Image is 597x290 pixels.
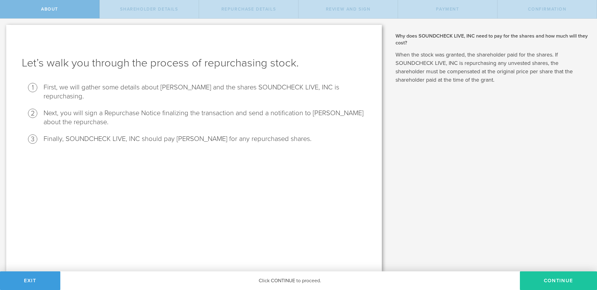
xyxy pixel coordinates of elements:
li: First, we will gather some details about [PERSON_NAME] and the shares SOUNDCHECK LIVE, INC is rep... [44,83,366,101]
li: Next, you will sign a Repurchase Notice finalizing the transaction and send a notification to [PE... [44,109,366,127]
span: Repurchase Details [221,7,276,12]
span: About [41,7,58,12]
h1: Let’s walk you through the process of repurchasing stock. [22,56,366,70]
p: When the stock was granted, the shareholder paid for the shares. If SOUNDCHECK LIVE, INC is repur... [396,51,588,84]
h2: Why does SOUNDCHECK LIVE, INC need to pay for the shares and how much will they cost? [396,33,588,47]
li: Finally, SOUNDCHECK LIVE, INC should pay [PERSON_NAME] for any repurchased shares. [44,134,366,143]
span: Confirmation [528,7,567,12]
span: Payment [436,7,459,12]
div: Click CONTINUE to proceed. [60,271,520,290]
button: Continue [520,271,597,290]
span: Review and Sign [326,7,371,12]
span: Shareholder Details [120,7,178,12]
iframe: Chat Widget [566,242,597,271]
